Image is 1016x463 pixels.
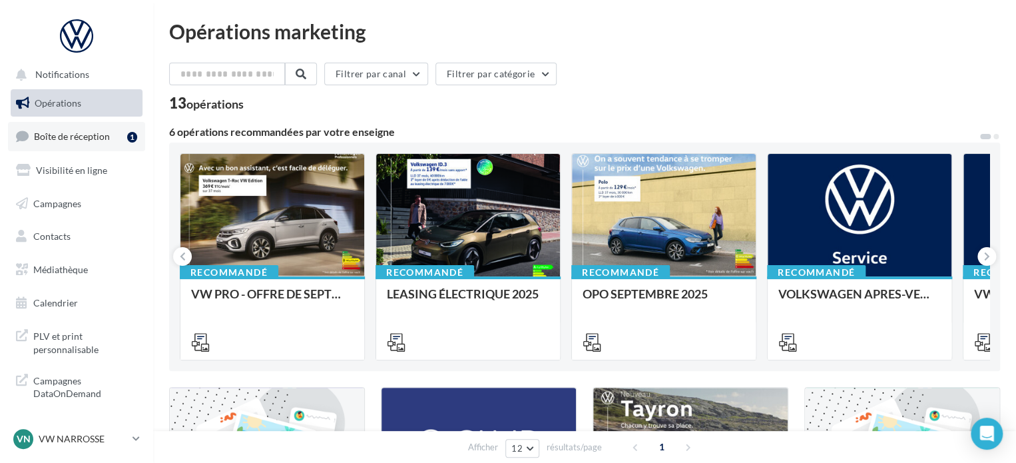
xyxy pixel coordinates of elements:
div: Recommandé [180,265,278,280]
span: VN [17,432,31,446]
a: Boîte de réception1 [8,122,145,151]
span: Calendrier [33,297,78,308]
div: Recommandé [571,265,670,280]
div: 1 [127,132,137,143]
span: Boîte de réception [34,131,110,142]
div: Recommandé [376,265,474,280]
a: VN VW NARROSSE [11,426,142,452]
div: OPO SEPTEMBRE 2025 [583,287,745,314]
span: Campagnes [33,197,81,209]
div: LEASING ÉLECTRIQUE 2025 [387,287,549,314]
a: Campagnes [8,190,145,218]
span: résultats/page [547,441,602,454]
div: Open Intercom Messenger [971,418,1003,450]
div: 6 opérations recommandées par votre enseigne [169,127,979,137]
a: Opérations [8,89,145,117]
button: Filtrer par catégorie [435,63,557,85]
span: 12 [511,443,523,454]
p: VW NARROSSE [39,432,127,446]
div: Opérations marketing [169,21,1000,41]
span: Notifications [35,69,89,81]
span: Opérations [35,97,81,109]
a: Contacts [8,223,145,250]
div: 13 [169,96,244,111]
div: VW PRO - OFFRE DE SEPTEMBRE 25 [191,287,354,314]
span: 1 [651,436,672,458]
a: PLV et print personnalisable [8,322,145,361]
span: PLV et print personnalisable [33,327,137,356]
span: Visibilité en ligne [36,165,107,176]
span: Campagnes DataOnDemand [33,372,137,400]
span: Médiathèque [33,264,88,275]
a: Campagnes DataOnDemand [8,366,145,406]
a: Calendrier [8,289,145,317]
span: Afficher [468,441,498,454]
span: Contacts [33,231,71,242]
div: VOLKSWAGEN APRES-VENTE [778,287,941,314]
button: Filtrer par canal [324,63,428,85]
div: opérations [186,98,244,110]
a: Visibilité en ligne [8,157,145,185]
button: 12 [505,439,539,458]
a: Médiathèque [8,256,145,284]
div: Recommandé [767,265,866,280]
